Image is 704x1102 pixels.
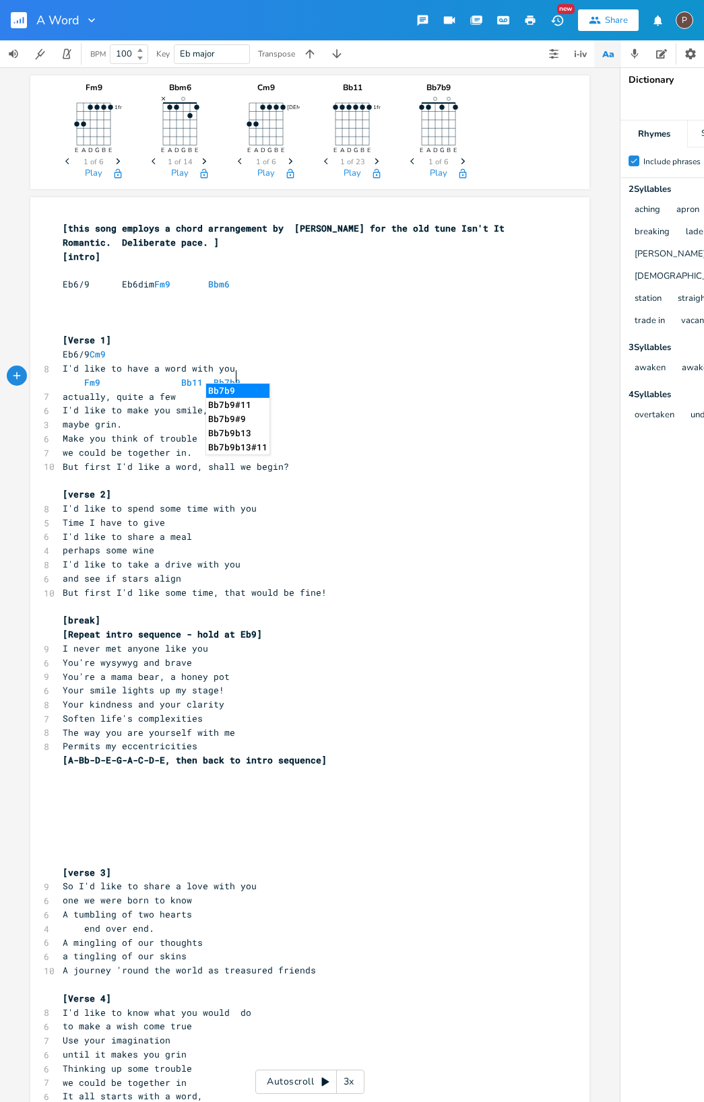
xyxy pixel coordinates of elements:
span: a tingling of our skins [63,950,187,962]
span: Fm9 [154,278,170,290]
text: 1fr [373,104,381,111]
div: New [557,4,575,14]
text: G [181,146,186,154]
span: and see if stars align [63,572,181,584]
div: Include phrases [643,158,701,166]
text: E [420,146,423,154]
text: D [174,146,179,154]
li: Bb7b9b13#11 [206,440,269,454]
span: Thinking up some trouble [63,1062,192,1074]
span: until it makes you grin [63,1048,187,1060]
div: Bbm6 [146,83,214,92]
span: to make a wish come true [63,1020,192,1032]
text: A [254,146,259,154]
li: Bb7b9#11 [206,398,269,412]
text: [DEMOGRAPHIC_DATA] [287,104,348,111]
span: I'd like to spend some time with you [63,502,257,514]
text: B [102,146,106,154]
text: G [354,146,358,154]
text: E [453,146,457,154]
text: E [108,146,112,154]
text: B [274,146,278,154]
text: × [161,93,166,104]
text: E [75,146,78,154]
span: perhaps some wine [63,544,154,556]
text: E [281,146,284,154]
text: D [433,146,438,154]
button: aching [635,205,660,216]
button: New [544,8,571,32]
span: 1 of 14 [168,158,193,166]
text: G [95,146,100,154]
span: Eb6/9 [63,348,111,360]
li: Bb7b9#9 [206,412,269,426]
text: B [447,146,451,154]
span: 1 of 23 [340,158,365,166]
text: D [88,146,93,154]
span: Cm9 [90,348,106,360]
text: G [267,146,272,154]
span: [verse 2] [63,488,111,500]
div: Cm9 [232,83,300,92]
li: Bb7b9 [206,384,269,398]
span: 1 of 6 [84,158,104,166]
span: A Word [36,14,79,26]
text: A [340,146,345,154]
text: A [168,146,172,154]
span: maybe grin. [63,418,122,430]
button: Play [171,168,189,180]
text: B [188,146,192,154]
span: [break] [63,614,100,626]
div: Bb7b9 [405,83,472,92]
span: [Repeat intro sequence - hold at Eb9] [63,628,262,640]
span: one we were born to know [63,894,192,906]
span: [verse 3] [63,866,111,879]
div: Bb11 [319,83,386,92]
span: end over end. [63,922,154,934]
span: [Verse 1] [63,334,111,346]
span: A journey 'round the world as treasured friends [63,964,316,976]
span: I'd like to have a word with you [63,362,235,374]
div: Autoscroll [255,1070,364,1094]
button: apron [676,205,699,216]
span: 1 of 6 [428,158,449,166]
div: Key [156,50,170,58]
span: Make you think of trouble [63,432,197,444]
span: 1 of 6 [256,158,276,166]
span: I'd like to take a drive with you [63,558,241,570]
div: Transpose [258,50,295,58]
span: we could be together in [63,1076,187,1089]
button: Play [257,168,275,180]
button: awaken [635,363,666,374]
span: Bb11 [181,376,203,388]
text: E [161,146,164,154]
text: A [82,146,86,154]
text: B [360,146,364,154]
span: It all starts with a word, [63,1090,203,1102]
span: [Verse 4] [63,992,111,1004]
div: Paul H [676,11,693,29]
div: Fm9 [60,83,127,92]
div: BPM [90,50,106,58]
span: [this song employs a chord arrangement by [PERSON_NAME] for the old tune Isn't It Romantic. Delib... [63,222,510,248]
li: Bb7b9b13 [206,426,269,440]
button: breaking [635,227,670,238]
span: So I'd like to share a love with you [63,880,257,892]
button: Play [85,168,102,180]
button: Play [430,168,447,180]
text: E [333,146,337,154]
span: Soften life's complexities [63,712,203,724]
span: I'd like to share a meal [63,530,192,543]
span: Fm9 [84,376,100,388]
span: But first I'd like a word, shall we begin? [63,460,289,473]
span: Eb6/9 Eb6dim [63,278,230,290]
text: E [367,146,371,154]
button: station [635,294,662,305]
div: 3x [337,1070,361,1094]
text: 1fr [115,104,122,111]
span: Eb major [180,48,215,60]
text: A [426,146,431,154]
button: overtaken [635,410,674,421]
span: A tumbling of two hearts [63,908,192,920]
span: The way you are yourself with me [63,726,235,738]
